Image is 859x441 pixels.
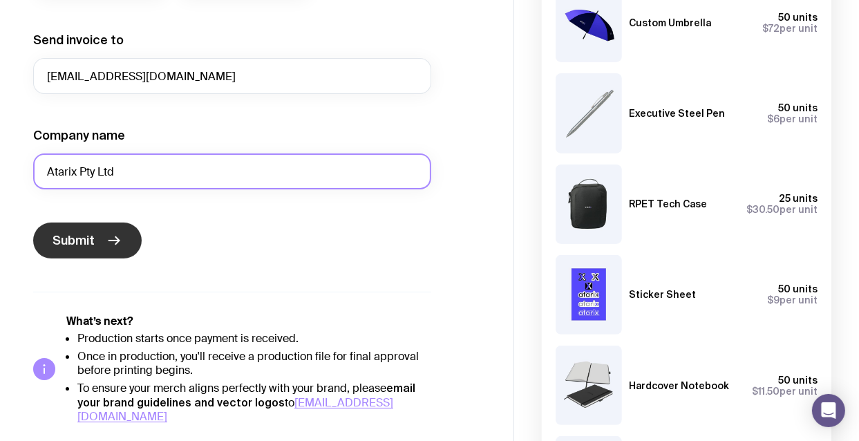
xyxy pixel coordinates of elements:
[779,193,818,204] span: 25 units
[77,395,393,424] a: [EMAIL_ADDRESS][DOMAIN_NAME]
[752,386,780,397] span: $11.50
[762,23,780,34] span: $72
[33,32,124,48] label: Send invoice to
[778,102,818,113] span: 50 units
[33,153,431,189] input: Your company name
[77,332,431,346] li: Production starts once payment is received.
[778,12,818,23] span: 50 units
[77,381,431,424] li: To ensure your merch aligns perfectly with your brand, please to
[767,113,818,124] span: per unit
[629,108,725,119] h3: Executive Steel Pen
[767,294,780,306] span: $9
[33,127,125,144] label: Company name
[33,58,431,94] input: accounts@company.com
[778,283,818,294] span: 50 units
[66,315,431,328] h5: What’s next?
[762,23,818,34] span: per unit
[53,232,95,249] span: Submit
[77,350,431,377] li: Once in production, you'll receive a production file for final approval before printing begins.
[33,223,142,259] button: Submit
[629,17,711,28] h3: Custom Umbrella
[812,394,845,427] div: Open Intercom Messenger
[629,198,707,209] h3: RPET Tech Case
[767,113,780,124] span: $6
[767,294,818,306] span: per unit
[629,380,729,391] h3: Hardcover Notebook
[746,204,818,215] span: per unit
[752,386,818,397] span: per unit
[746,204,780,215] span: $30.50
[629,289,696,300] h3: Sticker Sheet
[778,375,818,386] span: 50 units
